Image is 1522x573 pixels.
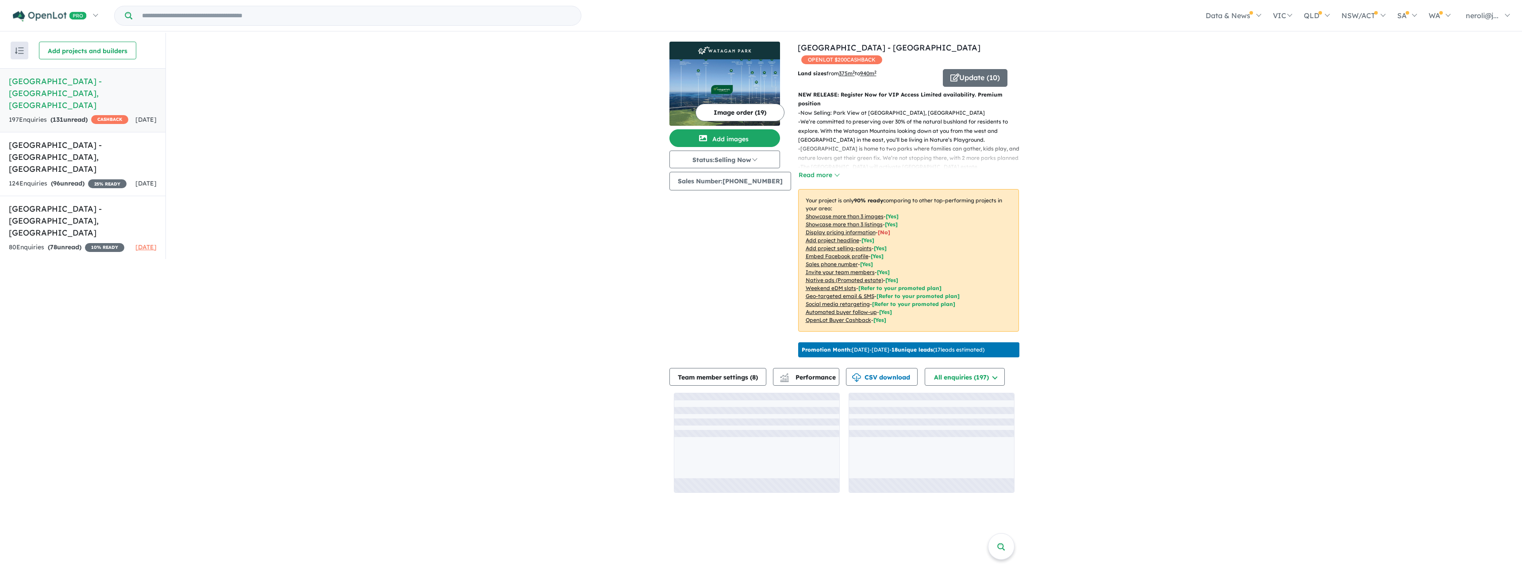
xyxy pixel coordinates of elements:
u: Invite your team members [806,269,875,275]
span: [ Yes ] [861,237,874,244]
button: Team member settings (8) [669,368,766,386]
button: Update (10) [943,69,1007,87]
a: Watagan Park Estate - Cooranbong LogoWatagan Park Estate - Cooranbong [669,42,780,126]
h5: [GEOGRAPHIC_DATA] - [GEOGRAPHIC_DATA] , [GEOGRAPHIC_DATA] [9,75,157,111]
span: [Refer to your promoted plan] [858,285,942,291]
span: [ Yes ] [885,221,898,228]
span: OPENLOT $ 200 CASHBACK [801,55,882,64]
u: 375 m [839,70,855,77]
div: 197 Enquir ies [9,115,128,125]
strong: ( unread) [51,179,85,187]
button: Add images [669,129,780,147]
p: - [GEOGRAPHIC_DATA] is home to two parks where families can gather, kids play, and nature lovers ... [798,144,1026,163]
u: Add project selling-points [806,245,872,252]
u: Geo-targeted email & SMS [806,293,874,299]
span: CASHBACK [91,115,128,124]
u: Weekend eDM slots [806,285,856,291]
span: [ Yes ] [886,213,899,220]
p: - The [GEOGRAPHIC_DATA] will activate [GEOGRAPHIC_DATA] estate, [GEOGRAPHIC_DATA] and it’s surrou... [798,163,1026,190]
u: Embed Facebook profile [806,253,869,259]
span: 25 % READY [88,179,127,188]
img: bar-chart.svg [780,376,789,382]
p: [DATE] - [DATE] - ( 17 leads estimated) [802,346,984,354]
button: Read more [798,170,840,180]
b: Promotion Month: [802,346,852,353]
u: 940 m [860,70,876,77]
span: 10 % READY [85,243,124,252]
span: 78 [50,243,57,251]
span: neroli@j... [1466,11,1499,20]
span: [Yes] [879,309,892,315]
button: Image order (19) [696,104,784,121]
button: Sales Number:[PHONE_NUMBER] [669,172,791,190]
b: Land sizes [798,70,826,77]
img: line-chart.svg [780,373,788,378]
u: Showcase more than 3 images [806,213,884,220]
input: Try estate name, suburb, builder or developer [134,6,579,25]
img: Watagan Park Estate - Cooranbong Logo [673,45,776,56]
u: Display pricing information [806,229,876,236]
span: 96 [53,179,60,187]
p: - Now Selling: Park View at [GEOGRAPHIC_DATA], [GEOGRAPHIC_DATA] [798,108,1026,117]
h5: [GEOGRAPHIC_DATA] - [GEOGRAPHIC_DATA] , [GEOGRAPHIC_DATA] [9,139,157,175]
u: Native ads (Promoted estate) [806,277,883,283]
button: All enquiries (197) [925,368,1005,386]
sup: 2 [874,70,876,74]
span: 8 [752,373,756,381]
span: [DATE] [135,243,157,251]
span: [Refer to your promoted plan] [876,293,960,299]
u: OpenLot Buyer Cashback [806,317,871,323]
strong: ( unread) [50,116,88,124]
u: Showcase more than 3 listings [806,221,883,228]
a: [GEOGRAPHIC_DATA] - [GEOGRAPHIC_DATA] [798,43,980,53]
sup: 2 [853,70,855,74]
div: 124 Enquir ies [9,178,127,189]
span: [DATE] [135,116,157,124]
span: [ No ] [878,229,890,236]
u: Add project headline [806,237,859,244]
span: [DATE] [135,179,157,187]
span: [Yes] [885,277,898,283]
span: Performance [781,373,836,381]
strong: ( unread) [48,243,81,251]
button: CSV download [846,368,918,386]
u: Automated buyer follow-up [806,309,877,315]
h5: [GEOGRAPHIC_DATA] - [GEOGRAPHIC_DATA] , [GEOGRAPHIC_DATA] [9,203,157,239]
b: 18 unique leads [892,346,933,353]
span: [Refer to your promoted plan] [872,301,955,307]
button: Add projects and builders [39,42,136,59]
p: Your project is only comparing to other top-performing projects in your area: - - - - - - - - - -... [798,189,1019,332]
span: [ Yes ] [860,261,873,267]
span: [ Yes ] [874,245,887,252]
b: 90 % ready [854,197,883,204]
button: Performance [773,368,839,386]
button: Status:Selling Now [669,151,780,168]
span: [Yes] [873,317,886,323]
span: to [855,70,876,77]
span: [ Yes ] [871,253,884,259]
img: download icon [852,373,861,382]
p: from [798,69,936,78]
img: Watagan Park Estate - Cooranbong [669,59,780,126]
span: 131 [53,116,63,124]
p: - We’re committed to preserving over 30% of the natural bushland for residents to explore. With t... [798,117,1026,144]
u: Sales phone number [806,261,858,267]
div: 80 Enquir ies [9,242,124,253]
span: [ Yes ] [877,269,890,275]
p: NEW RELEASE: Register Now for VIP Access Limited availability. Premium position [798,90,1019,108]
u: Social media retargeting [806,301,870,307]
img: sort.svg [15,47,24,54]
img: Openlot PRO Logo White [13,11,87,22]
